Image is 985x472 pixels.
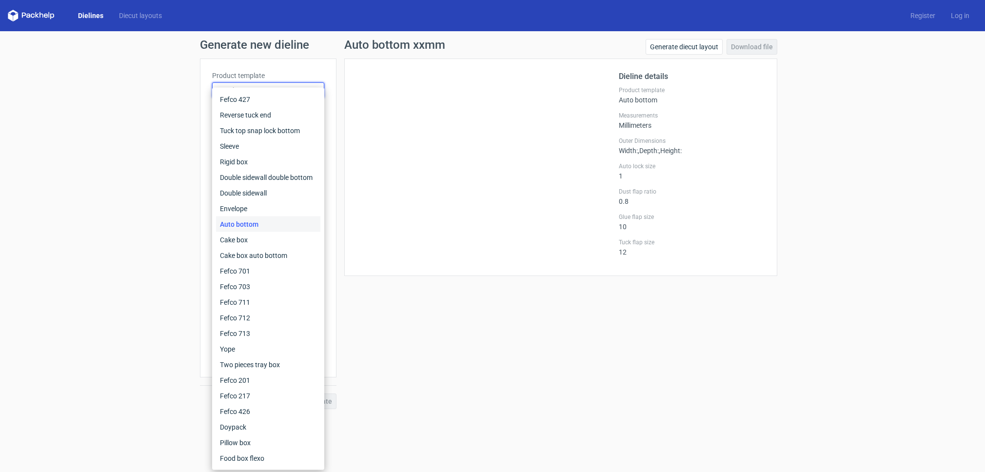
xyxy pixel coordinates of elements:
[216,295,320,310] div: Fefco 711
[903,11,943,20] a: Register
[216,232,320,248] div: Cake box
[216,123,320,138] div: Tuck top snap lock bottom
[619,86,765,94] label: Product template
[619,238,765,246] label: Tuck flap size
[216,451,320,466] div: Food box flexo
[70,11,111,20] a: Dielines
[216,92,320,107] div: Fefco 427
[216,201,320,216] div: Envelope
[638,147,659,155] span: , Depth :
[344,39,445,51] h1: Auto bottom xxmm
[619,188,765,196] label: Dust flap ratio
[216,310,320,326] div: Fefco 712
[216,154,320,170] div: Rigid box
[216,419,320,435] div: Doypack
[212,71,324,80] label: Product template
[619,162,765,180] div: 1
[216,138,320,154] div: Sleeve
[619,71,765,82] h2: Dieline details
[216,404,320,419] div: Fefco 426
[619,188,765,205] div: 0.8
[216,107,320,123] div: Reverse tuck end
[216,357,320,373] div: Two pieces tray box
[216,373,320,388] div: Fefco 201
[619,213,765,231] div: 10
[216,185,320,201] div: Double sidewall
[216,326,320,341] div: Fefco 713
[216,248,320,263] div: Cake box auto bottom
[943,11,977,20] a: Log in
[619,112,765,119] label: Measurements
[216,388,320,404] div: Fefco 217
[619,213,765,221] label: Glue flap size
[619,112,765,129] div: Millimeters
[111,11,170,20] a: Diecut layouts
[216,279,320,295] div: Fefco 703
[216,435,320,451] div: Pillow box
[619,147,638,155] span: Width :
[217,85,313,95] span: Auto bottom
[216,170,320,185] div: Double sidewall double bottom
[619,162,765,170] label: Auto lock size
[619,86,765,104] div: Auto bottom
[216,216,320,232] div: Auto bottom
[200,39,785,51] h1: Generate new dieline
[646,39,723,55] a: Generate diecut layout
[216,263,320,279] div: Fefco 701
[619,137,765,145] label: Outer Dimensions
[216,341,320,357] div: Yope
[619,238,765,256] div: 12
[659,147,682,155] span: , Height :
